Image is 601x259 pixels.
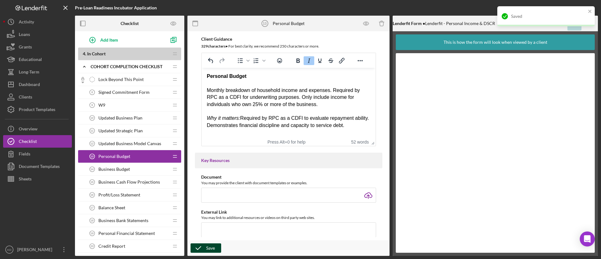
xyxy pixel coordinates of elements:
[206,243,215,253] div: Save
[98,192,140,197] span: Profit/Loss Statement
[92,91,93,94] tspan: 8
[7,248,11,251] text: KD
[201,37,376,42] div: Client Guidance
[98,218,148,223] span: Business Bank Statements
[369,138,375,146] div: Press the Up and Down arrow keys to resize the editor.
[98,244,125,249] span: Credit Report
[91,232,94,235] tspan: 19
[98,167,130,172] span: Business Budget
[293,56,303,65] button: Bold
[87,51,106,56] span: In Cohort
[511,14,586,19] div: Saved
[259,140,314,145] div: Press Alt+0 for help
[216,56,227,65] button: Redo
[83,51,86,56] span: 4 .
[98,115,142,120] span: Updated Business Plan
[201,175,376,180] div: Document
[206,56,216,65] button: Undo
[91,193,94,196] tspan: 16
[92,104,93,107] tspan: 9
[121,21,139,26] b: Checklist
[336,56,347,65] button: Insert/edit link
[393,21,495,26] div: Lenderfit - Personal Income & DSCR
[91,180,94,184] tspan: 15
[402,59,589,246] iframe: Lenderfit form
[91,206,94,209] tspan: 17
[16,243,56,257] div: [PERSON_NAME]
[91,219,94,222] tspan: 18
[91,155,94,158] tspan: 13
[588,9,592,15] button: close
[355,56,365,65] button: Reveal or hide additional toolbar items
[75,5,157,10] b: Pre-Loan Readiness Incubator Application
[315,56,325,65] button: Underline
[91,129,94,132] tspan: 11
[100,34,118,46] div: Add Item
[98,231,155,236] span: Personal Financial Statement
[98,103,105,108] span: W9
[98,90,150,95] span: Signed Commitment Form
[98,205,125,210] span: Balance Sheet
[191,243,221,253] button: Save
[201,210,376,215] div: External Link
[98,77,144,82] span: Lock Beyond This Point
[304,56,314,65] button: Italic
[325,56,336,65] button: Strikethrough
[580,231,595,246] div: Open Intercom Messenger
[91,142,94,145] tspan: 12
[91,116,94,119] tspan: 10
[201,44,228,48] b: 329 character s •
[91,64,169,69] div: Cohort Completion Checklist
[202,68,375,138] iframe: Rich Text Area
[166,17,181,31] button: Preview as
[3,243,72,256] button: KD[PERSON_NAME]
[251,56,266,65] div: Numbered list
[273,21,305,26] div: Personal Budget
[98,180,160,185] span: Business Cash Flow Projections
[91,168,94,171] tspan: 14
[84,33,166,46] button: Add Item
[444,34,547,50] div: This is how the form will look when viewed by a client
[98,141,161,146] span: Updated Business Model Canvas
[274,56,285,65] button: Emojis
